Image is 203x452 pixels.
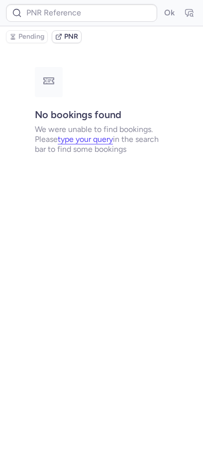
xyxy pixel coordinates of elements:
input: PNR Reference [6,4,157,22]
button: type your query [58,135,113,144]
strong: No bookings found [35,109,121,121]
button: Ok [161,5,177,21]
p: Please in the search bar to find some bookings [35,134,168,154]
p: We were unable to find bookings. [35,125,168,134]
button: PNR [52,30,82,43]
span: PNR [64,33,78,41]
button: Pending [6,30,48,43]
span: Pending [18,33,44,41]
